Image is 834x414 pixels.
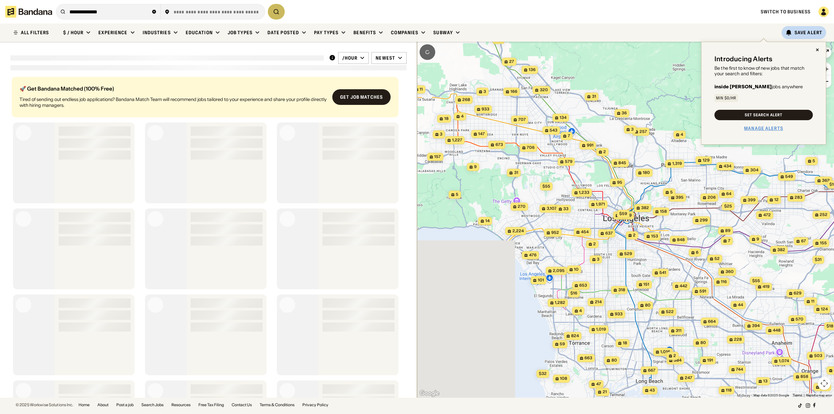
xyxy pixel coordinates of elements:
span: 151 [643,282,649,287]
span: 448 [773,328,781,333]
span: 382 [777,247,785,253]
span: 454 [581,229,589,235]
button: Map camera controls [818,377,831,390]
span: 667 [648,368,655,373]
span: 14 [485,218,490,224]
div: Get job matches [340,95,383,99]
span: 304 [750,167,758,173]
span: 257 [640,129,647,135]
div: Pay Types [314,30,338,36]
span: 43 [650,388,655,393]
a: Free Tax Filing [198,403,224,407]
span: 299 [700,218,708,223]
span: 5 [812,158,815,164]
div: /hour [342,55,358,61]
span: 95 [617,180,622,185]
span: 1,016 [660,349,670,355]
span: 1,019 [596,327,606,332]
span: 11 [811,299,814,304]
div: Industries [143,30,171,36]
span: 12 [774,197,779,203]
span: 318 [618,287,625,293]
a: Contact Us [232,403,252,407]
span: 2 [593,241,596,247]
span: 116 [721,279,727,285]
span: 47 [596,381,601,387]
span: 2 [603,149,606,155]
span: 27 [509,59,514,64]
span: 706 [527,145,535,150]
div: Experience [98,30,127,36]
span: 543 [550,128,557,133]
span: 707 [518,117,526,122]
span: 21 [603,389,607,395]
div: Introducing Alerts [714,55,773,63]
span: 579 [565,159,572,164]
span: 3 [440,132,442,137]
span: 541 [659,270,666,276]
span: $32 [539,371,547,376]
span: 673 [496,142,503,148]
span: 952 [551,230,559,236]
span: 3,107 [547,206,557,211]
span: 4 [461,114,464,119]
span: 1,074 [779,358,789,364]
span: 7 [728,238,730,244]
span: 80 [611,358,617,363]
span: 384 [674,358,682,363]
span: 166 [510,89,517,94]
div: Date Posted [267,30,299,36]
span: 1,233 [579,190,589,195]
a: Terms & Conditions [260,403,295,407]
span: 1,971 [596,202,605,207]
a: Home [79,403,90,407]
span: 4 [681,132,683,137]
span: 80 [700,340,706,346]
div: Set Search Alert [745,113,782,117]
span: 7 [568,133,570,139]
span: 270 [518,204,525,209]
span: 180 [643,170,650,176]
div: Education [186,30,213,36]
div: Job Types [228,30,252,36]
div: jobs anywhere [714,84,803,89]
a: Resources [171,403,191,407]
span: 848 [677,237,685,243]
a: Manage Alerts [744,125,783,131]
span: 268 [462,97,470,103]
span: 36 [622,110,627,116]
span: 80 [645,303,651,308]
span: 5 [670,190,673,195]
span: 395 [676,195,683,200]
a: Open this area in Google Maps (opens a new window) [419,389,440,398]
span: 472 [763,212,771,218]
span: 252 [820,212,827,218]
span: 360 [726,269,734,275]
span: 153 [651,234,658,239]
div: Companies [391,30,418,36]
span: 1,282 [555,300,565,306]
span: 52 [714,256,720,262]
span: 158 [660,209,667,214]
span: $31 [815,257,822,262]
span: 362 [822,178,830,183]
span: 31 [514,170,518,176]
span: 419 [763,284,769,290]
span: 129 [703,158,710,163]
span: 434 [724,164,731,169]
span: 108 [560,376,567,381]
span: Switch to Business [761,9,811,15]
span: 31 [592,94,596,99]
img: Google [419,389,440,398]
span: 311 [676,328,682,334]
span: 6,079 [620,213,632,218]
span: 442 [680,283,687,289]
span: 320 [540,87,548,93]
span: 9 [474,164,477,170]
span: $25 [724,204,732,208]
span: 6 [696,250,698,255]
span: 629 [794,291,801,296]
span: 824 [571,333,579,339]
span: 247 [685,375,692,381]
